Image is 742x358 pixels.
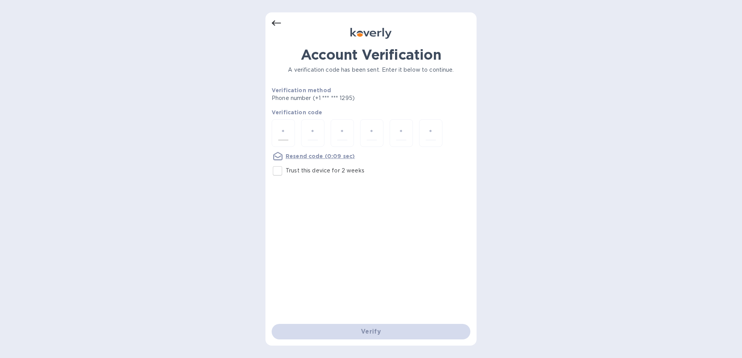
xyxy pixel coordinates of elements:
[272,46,470,63] h1: Account Verification
[272,66,470,74] p: A verification code has been sent. Enter it below to continue.
[286,167,364,175] p: Trust this device for 2 weeks
[286,153,355,159] u: Resend code (0:09 sec)
[272,94,414,102] p: Phone number (+1 *** *** 1295)
[272,108,470,116] p: Verification code
[272,87,331,93] b: Verification method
